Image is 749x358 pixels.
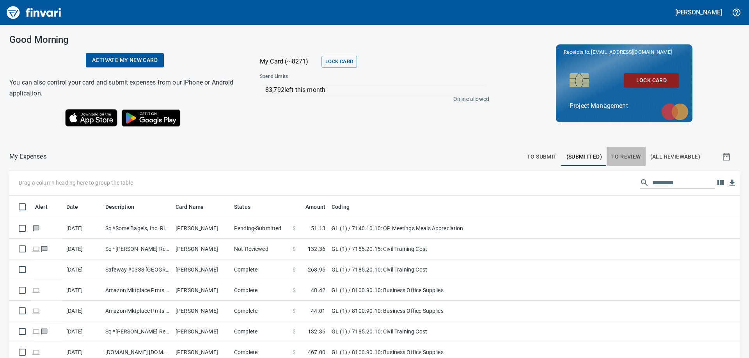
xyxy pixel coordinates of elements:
span: Status [234,202,250,212]
td: [DATE] [63,321,102,342]
h5: [PERSON_NAME] [675,8,722,16]
td: Pending-Submitted [231,218,289,239]
span: Date [66,202,78,212]
td: Complete [231,259,289,280]
td: Amazon Mktplace Pmts [DOMAIN_NAME][URL] WA [102,301,172,321]
td: [PERSON_NAME] [172,301,231,321]
span: Has messages [32,226,40,231]
td: Complete [231,280,289,301]
span: To Submit [527,152,557,162]
td: GL (1) / 7185.20.10: Civil Training Cost [328,321,524,342]
span: Description [105,202,145,212]
span: Alert [35,202,58,212]
span: Card Name [176,202,214,212]
span: Description [105,202,135,212]
td: Complete [231,321,289,342]
td: [DATE] [63,259,102,280]
span: Online transaction [32,329,40,334]
span: Lock Card [630,76,673,85]
td: Complete [231,301,289,321]
td: [DATE] [63,280,102,301]
span: Online transaction [32,349,40,354]
td: GL (1) / 8100.90.10: Business Office Supplies [328,301,524,321]
td: GL (1) / 8100.90.10: Business Office Supplies [328,280,524,301]
span: $ [293,266,296,273]
span: $ [293,224,296,232]
span: 467.00 [308,348,325,356]
span: Coding [332,202,360,212]
td: [DATE] [63,239,102,259]
span: 268.95 [308,266,325,273]
span: (All Reviewable) [650,152,700,162]
button: Lock Card [624,73,679,88]
span: $ [293,328,296,335]
span: Amount [305,202,325,212]
span: $ [293,245,296,253]
span: Status [234,202,261,212]
td: GL (1) / 7185.20.15: Civil Training Cost [328,239,524,259]
button: Lock Card [321,56,357,68]
h3: Good Morning [9,34,240,45]
button: [PERSON_NAME] [673,6,724,18]
span: 132.36 [308,328,325,335]
span: 51.13 [311,224,325,232]
span: Date [66,202,89,212]
td: Sq *[PERSON_NAME] RestauraN [DOMAIN_NAME] WA [102,321,172,342]
td: Safeway #0333 [GEOGRAPHIC_DATA] [GEOGRAPHIC_DATA] [102,259,172,280]
td: Sq *Some Bagels, Inc. Richland WA [102,218,172,239]
span: $ [293,348,296,356]
button: Choose columns to display [715,177,726,189]
span: Activate my new card [92,55,158,65]
span: $ [293,307,296,315]
td: [PERSON_NAME] [172,239,231,259]
td: GL (1) / 7185.20.10: Civil Training Cost [328,259,524,280]
img: mastercard.svg [657,99,692,124]
span: [EMAIL_ADDRESS][DOMAIN_NAME] [590,48,672,56]
span: Has messages [40,329,48,334]
span: Amount [295,202,325,212]
span: Lock Card [325,57,353,66]
td: Amazon Mktplace Pmts [DOMAIN_NAME][URL] WA [102,280,172,301]
span: $ [293,286,296,294]
p: Receipts to: [564,48,685,56]
span: 132.36 [308,245,325,253]
button: Show transactions within a particular date range [715,147,740,166]
span: Alert [35,202,48,212]
a: Activate my new card [86,53,164,67]
span: Online transaction [32,308,40,313]
p: $3,792 left this month [265,85,485,95]
p: My Card (···8271) [260,57,318,66]
h6: You can also control your card and submit expenses from our iPhone or Android application. [9,77,240,99]
td: GL (1) / 7140.10.10: OP Meetings Meals Appreciation [328,218,524,239]
span: 48.42 [311,286,325,294]
span: Card Name [176,202,204,212]
button: Download table [726,177,738,189]
td: [PERSON_NAME] [172,321,231,342]
span: Online transaction [32,287,40,293]
span: To Review [611,152,641,162]
td: Not-Reviewed [231,239,289,259]
span: Spend Limits [260,73,388,81]
td: [DATE] [63,301,102,321]
td: [DATE] [63,218,102,239]
span: Has messages [40,246,48,251]
td: [PERSON_NAME] [172,218,231,239]
p: Drag a column heading here to group the table [19,179,133,187]
p: My Expenses [9,152,46,161]
td: [PERSON_NAME] [172,280,231,301]
span: 44.01 [311,307,325,315]
img: Get it on Google Play [117,105,185,131]
span: Coding [332,202,350,212]
nav: breadcrumb [9,152,46,161]
td: Sq *[PERSON_NAME] RestauraN [DOMAIN_NAME] WA [102,239,172,259]
span: (Submitted) [566,152,602,162]
p: Project Management [570,101,679,111]
img: Download on the App Store [65,109,117,127]
td: [PERSON_NAME] [172,259,231,280]
span: Online transaction [32,246,40,251]
img: Finvari [5,3,63,22]
p: Online allowed [254,95,489,103]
